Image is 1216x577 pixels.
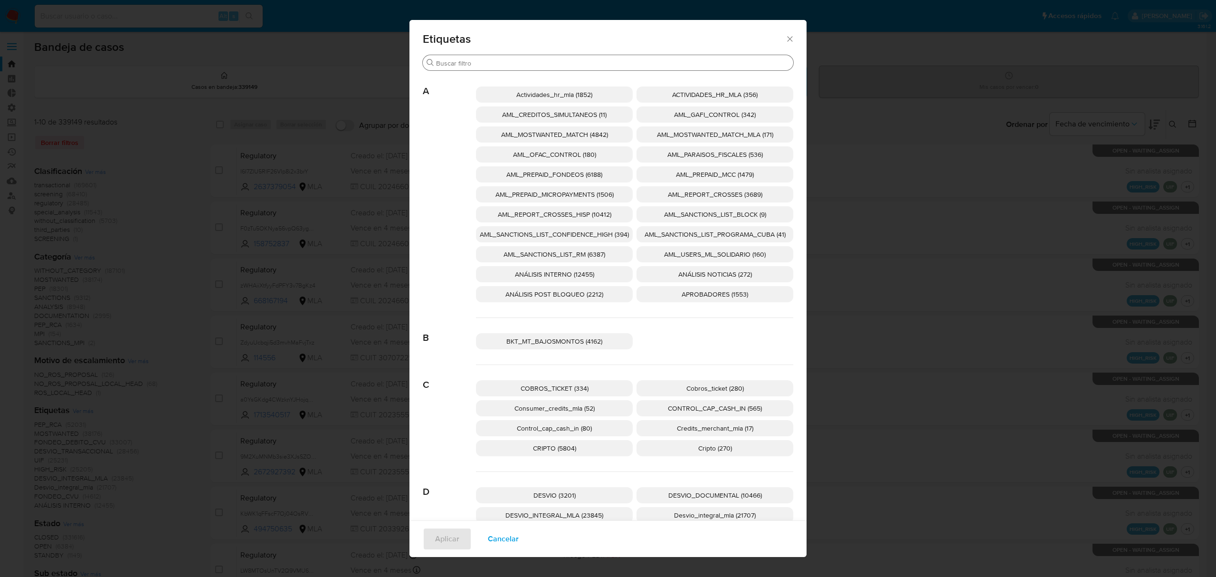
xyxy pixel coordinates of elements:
div: AML_PARAISOS_FISCALES (536) [636,146,793,163]
span: ANÁLISIS POST BLOQUEO (2212) [505,289,603,299]
div: ANÁLISIS INTERNO (12455) [476,266,633,282]
span: AML_OFAC_CONTROL (180) [513,150,596,159]
div: DESVIO_INTEGRAL_MLA (23845) [476,507,633,523]
div: DESVIO (3201) [476,487,633,503]
div: AML_GAFI_CONTROL (342) [636,106,793,123]
span: AML_MOSTWANTED_MATCH_MLA (171) [657,130,773,139]
div: CONTROL_CAP_CASH_IN (565) [636,400,793,416]
span: Consumer_credits_mla (52) [514,404,595,413]
span: Cripto (270) [698,443,732,453]
div: ANÁLISIS NOTICIAS (272) [636,266,793,282]
span: DESVIO (3201) [533,490,576,500]
div: Cripto (270) [636,440,793,456]
div: CRIPTO (5804) [476,440,633,456]
span: DESVIO_DOCUMENTAL (10466) [668,490,762,500]
span: AML_REPORT_CROSSES (3689) [668,190,762,199]
span: AML_SANCTIONS_LIST_RM (6387) [503,250,605,259]
span: ACTIVIDADES_HR_MLA (356) [672,90,758,99]
span: A [423,71,476,97]
div: Consumer_credits_mla (52) [476,400,633,416]
span: Cancelar [488,529,519,549]
span: DESVIO_INTEGRAL_MLA (23845) [505,510,603,520]
span: AML_REPORT_CROSSES_HISP (10412) [498,210,611,219]
div: Cobros_ticket (280) [636,380,793,396]
span: AML_USERS_ML_SOLIDARIO (160) [664,250,766,259]
span: CRIPTO (5804) [533,443,576,453]
div: AML_PREPAID_MICROPAYMENTS (1506) [476,186,633,202]
div: ACTIVIDADES_HR_MLA (356) [636,87,793,103]
div: AML_MOSTWANTED_MATCH_MLA (171) [636,126,793,143]
span: COBROS_TICKET (334) [521,384,589,393]
span: Etiquetas [423,33,785,45]
div: COBROS_TICKET (334) [476,380,633,396]
span: AML_SANCTIONS_LIST_PROGRAMA_CUBA (41) [645,230,786,239]
div: AML_REPORT_CROSSES (3689) [636,186,793,202]
span: AML_MOSTWANTED_MATCH (4842) [501,130,608,139]
div: AML_PREPAID_MCC (1479) [636,166,793,183]
span: B [423,318,476,344]
div: AML_SANCTIONS_LIST_PROGRAMA_CUBA (41) [636,226,793,242]
button: Buscar [427,59,434,67]
div: Control_cap_cash_in (80) [476,420,633,436]
span: AML_PREPAID_FONDEOS (6188) [506,170,602,179]
span: CONTROL_CAP_CASH_IN (565) [668,404,762,413]
span: ANÁLISIS INTERNO (12455) [515,269,594,279]
span: AML_PREPAID_MICROPAYMENTS (1506) [495,190,614,199]
div: AML_OFAC_CONTROL (180) [476,146,633,163]
div: Desvio_integral_mla (21707) [636,507,793,523]
div: AML_PREPAID_FONDEOS (6188) [476,166,633,183]
span: Actividades_hr_mla (1852) [516,90,592,99]
button: Cancelar [475,528,531,550]
span: Credits_merchant_mla (17) [677,423,753,433]
div: APROBADORES (1553) [636,286,793,302]
span: AML_PARAISOS_FISCALES (536) [667,150,763,159]
span: AML_SANCTIONS_LIST_BLOCK (9) [664,210,766,219]
div: AML_SANCTIONS_LIST_BLOCK (9) [636,206,793,222]
div: AML_CREDITOS_SIMULTANEOS (11) [476,106,633,123]
div: DESVIO_DOCUMENTAL (10466) [636,487,793,503]
span: D [423,472,476,498]
span: Desvio_integral_mla (21707) [674,510,756,520]
div: AML_USERS_ML_SOLIDARIO (160) [636,246,793,262]
div: BKT_MT_BAJOSMONTOS (4162) [476,333,633,349]
div: AML_SANCTIONS_LIST_RM (6387) [476,246,633,262]
input: Buscar filtro [436,59,789,67]
span: AML_SANCTIONS_LIST_CONFIDENCE_HIGH (394) [480,230,629,239]
button: Cerrar [785,34,794,43]
span: Cobros_ticket (280) [686,384,744,393]
span: Control_cap_cash_in (80) [517,423,592,433]
span: AML_PREPAID_MCC (1479) [676,170,754,179]
div: AML_REPORT_CROSSES_HISP (10412) [476,206,633,222]
div: AML_MOSTWANTED_MATCH (4842) [476,126,633,143]
div: ANÁLISIS POST BLOQUEO (2212) [476,286,633,302]
div: AML_SANCTIONS_LIST_CONFIDENCE_HIGH (394) [476,226,633,242]
div: Actividades_hr_mla (1852) [476,87,633,103]
div: Credits_merchant_mla (17) [636,420,793,436]
span: ANÁLISIS NOTICIAS (272) [678,269,752,279]
span: AML_GAFI_CONTROL (342) [674,110,756,119]
span: AML_CREDITOS_SIMULTANEOS (11) [502,110,607,119]
span: APROBADORES (1553) [682,289,748,299]
span: BKT_MT_BAJOSMONTOS (4162) [506,337,602,346]
span: C [423,365,476,391]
